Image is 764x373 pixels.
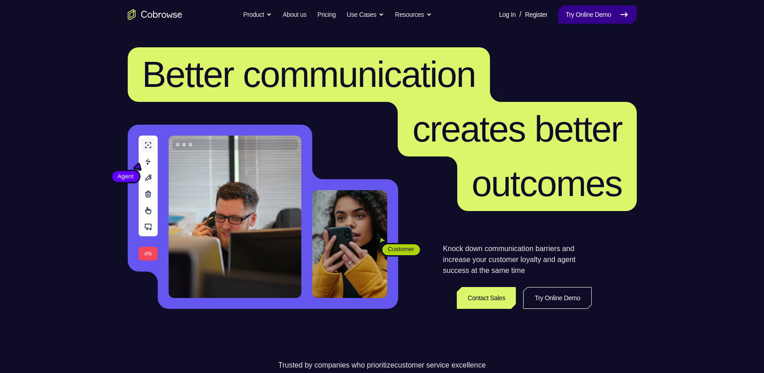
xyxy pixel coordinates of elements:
[169,136,301,298] img: A customer support agent talking on the phone
[499,5,516,24] a: Log In
[128,9,182,20] a: Go to the home page
[142,54,476,95] span: Better communication
[558,5,636,24] a: Try Online Demo
[394,361,486,369] span: customer service excellence
[347,5,384,24] button: Use Cases
[519,9,521,20] span: /
[243,5,272,24] button: Product
[317,5,335,24] a: Pricing
[283,5,306,24] a: About us
[472,163,622,204] span: outcomes
[457,287,516,309] a: Contact Sales
[523,287,591,309] a: Try Online Demo
[443,243,592,276] p: Knock down communication barriers and increase your customer loyalty and agent success at the sam...
[412,109,622,149] span: creates better
[312,190,387,298] img: A customer holding their phone
[395,5,432,24] button: Resources
[525,5,547,24] a: Register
